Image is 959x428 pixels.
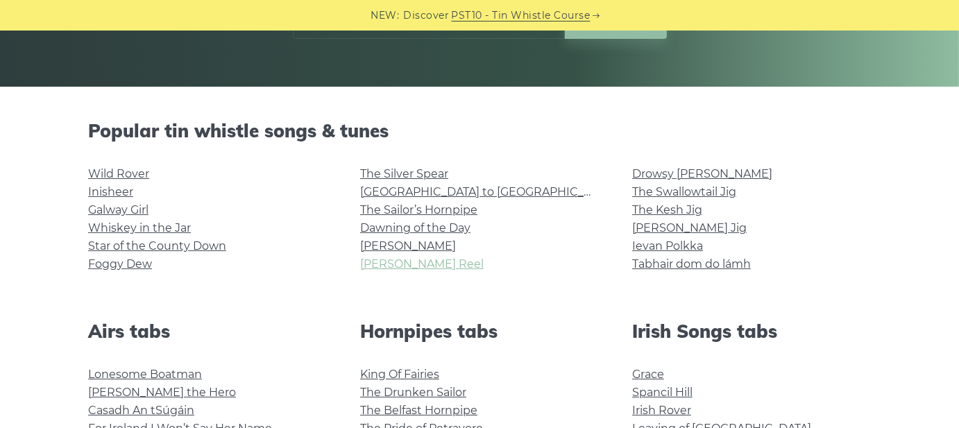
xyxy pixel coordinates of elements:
[360,368,439,381] a: King Of Fairies
[88,203,148,216] a: Galway Girl
[360,239,456,252] a: [PERSON_NAME]
[632,203,702,216] a: The Kesh Jig
[404,8,450,24] span: Discover
[88,167,149,180] a: Wild Rover
[632,320,871,342] h2: Irish Songs tabs
[360,203,477,216] a: The Sailor’s Hornpipe
[360,386,466,399] a: The Drunken Sailor
[88,239,226,252] a: Star of the County Down
[360,167,448,180] a: The Silver Spear
[360,320,599,342] h2: Hornpipes tabs
[360,221,470,234] a: Dawning of the Day
[632,404,691,417] a: Irish Rover
[88,221,191,234] a: Whiskey in the Jar
[632,185,736,198] a: The Swallowtail Jig
[88,386,236,399] a: [PERSON_NAME] the Hero
[88,368,202,381] a: Lonesome Boatman
[360,185,616,198] a: [GEOGRAPHIC_DATA] to [GEOGRAPHIC_DATA]
[632,386,693,399] a: Spancil Hill
[360,404,477,417] a: The Belfast Hornpipe
[632,257,751,271] a: Tabhair dom do lámh
[88,120,871,142] h2: Popular tin whistle songs & tunes
[632,167,772,180] a: Drowsy [PERSON_NAME]
[632,368,664,381] a: Grace
[88,185,133,198] a: Inisheer
[371,8,400,24] span: NEW:
[88,320,327,342] h2: Airs tabs
[88,404,194,417] a: Casadh An tSúgáin
[88,257,152,271] a: Foggy Dew
[452,8,591,24] a: PST10 - Tin Whistle Course
[360,257,484,271] a: [PERSON_NAME] Reel
[632,239,703,252] a: Ievan Polkka
[632,221,747,234] a: [PERSON_NAME] Jig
